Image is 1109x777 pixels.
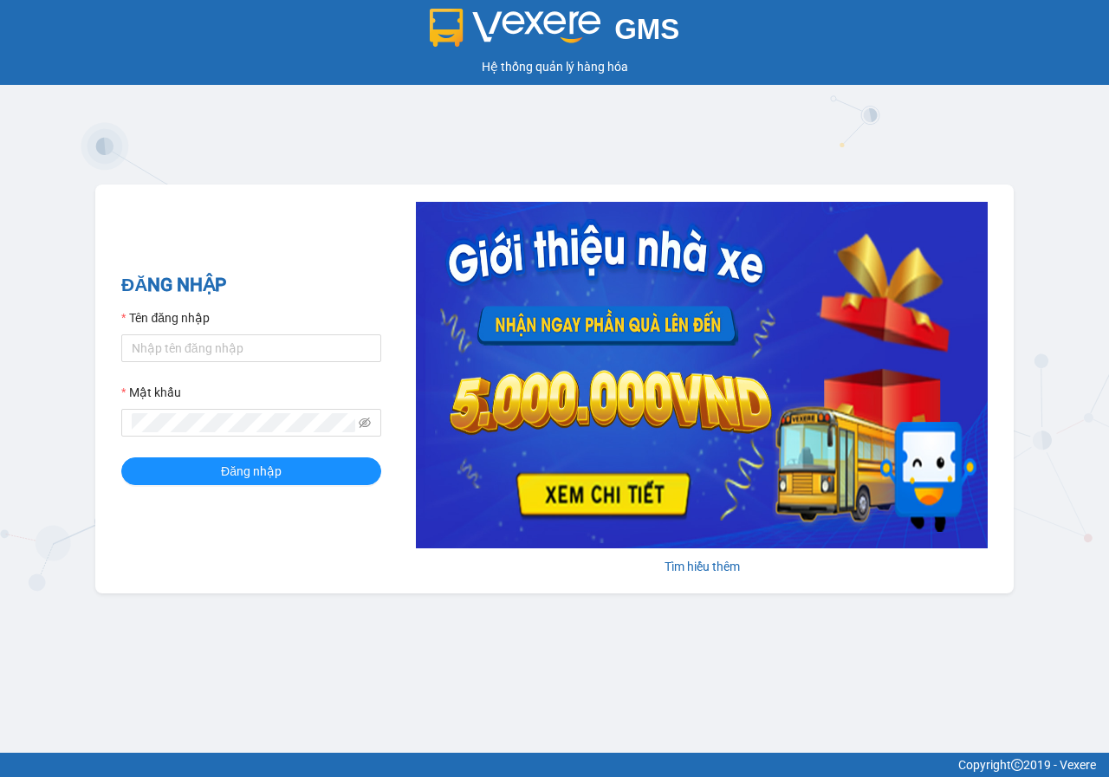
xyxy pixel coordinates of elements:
button: Đăng nhập [121,457,381,485]
span: Đăng nhập [221,462,282,481]
input: Tên đăng nhập [121,334,381,362]
img: logo 2 [430,9,601,47]
span: GMS [614,13,679,45]
label: Tên đăng nhập [121,308,210,327]
div: Hệ thống quản lý hàng hóa [4,57,1105,76]
label: Mật khẩu [121,383,181,402]
span: eye-invisible [359,417,371,429]
img: banner-0 [416,202,988,548]
div: Tìm hiểu thêm [416,557,988,576]
span: copyright [1011,759,1023,771]
h2: ĐĂNG NHẬP [121,271,381,300]
input: Mật khẩu [132,413,355,432]
div: Copyright 2019 - Vexere [13,755,1096,774]
a: GMS [430,26,680,40]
